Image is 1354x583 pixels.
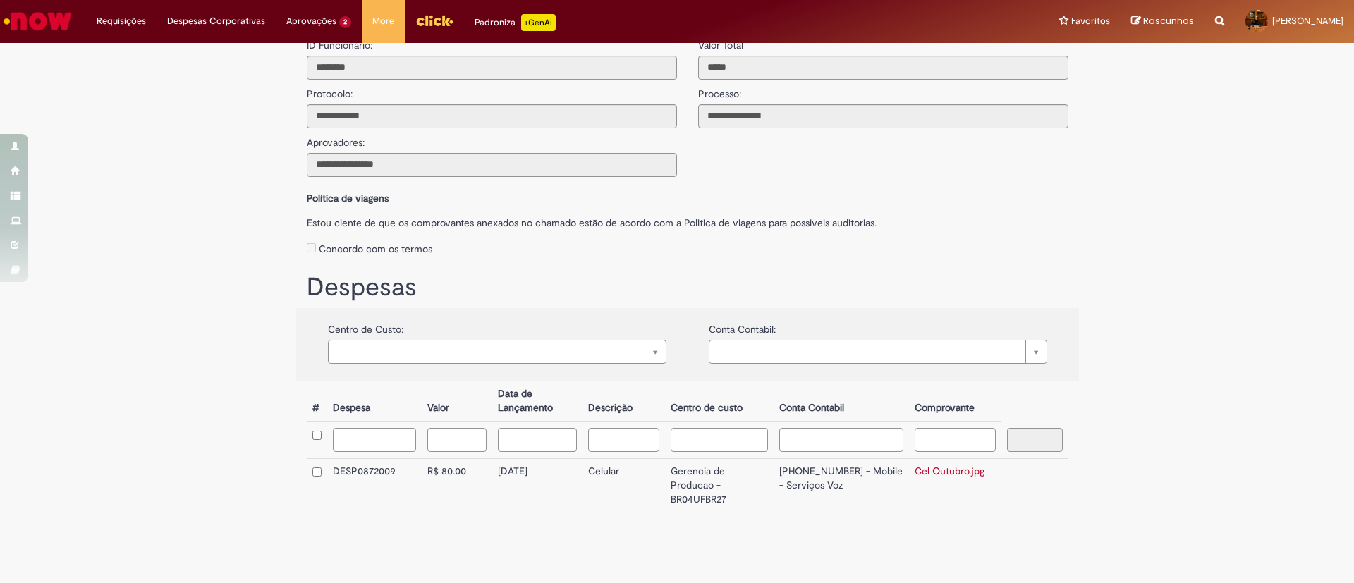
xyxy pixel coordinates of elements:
th: Conta Contabil [774,381,909,422]
td: [PHONE_NUMBER] - Mobile - Serviços Voz [774,458,909,513]
label: Centro de Custo: [328,315,403,336]
th: Valor [422,381,492,422]
a: Cel Outubro.jpg [915,465,984,477]
td: DESP0872009 [327,458,422,513]
b: Política de viagens [307,192,389,204]
span: Aprovações [286,14,336,28]
a: Limpar campo {0} [328,340,666,364]
th: Despesa [327,381,422,422]
span: Despesas Corporativas [167,14,265,28]
td: Celular [583,458,666,513]
span: More [372,14,394,28]
label: Conta Contabil: [709,315,776,336]
a: Rascunhos [1131,15,1194,28]
th: Data de Lançamento [492,381,582,422]
td: R$ 80.00 [422,458,492,513]
p: +GenAi [521,14,556,31]
span: Favoritos [1071,14,1110,28]
th: Descrição [583,381,666,422]
th: Centro de custo [665,381,774,422]
th: # [307,381,327,422]
td: Cel Outubro.jpg [909,458,1002,513]
td: [DATE] [492,458,582,513]
label: Processo: [698,80,741,101]
td: Gerencia de Producao - BR04UFBR27 [665,458,774,513]
span: Rascunhos [1143,14,1194,27]
label: Protocolo: [307,80,353,101]
span: 2 [339,16,351,28]
img: click_logo_yellow_360x200.png [415,10,453,31]
div: Padroniza [475,14,556,31]
a: Limpar campo {0} [709,340,1047,364]
span: Requisições [97,14,146,28]
label: Concordo com os termos [319,242,432,256]
img: ServiceNow [1,7,74,35]
th: Comprovante [909,381,1002,422]
label: Aprovadores: [307,128,365,149]
h1: Despesas [307,274,1068,302]
span: [PERSON_NAME] [1272,15,1343,27]
label: Estou ciente de que os comprovantes anexados no chamado estão de acordo com a Politica de viagens... [307,209,1068,230]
